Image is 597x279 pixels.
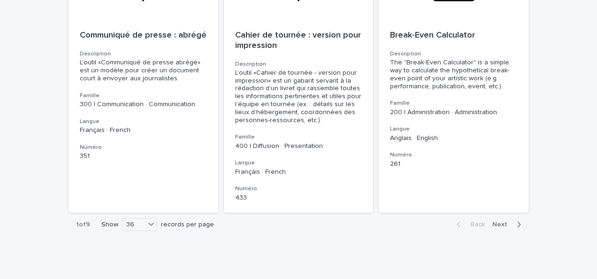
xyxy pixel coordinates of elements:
[390,134,517,142] p: Anglais · English
[235,185,362,193] h3: Numéro
[80,126,207,134] p: Français · French
[80,152,207,160] p: 351
[235,69,362,124] div: L’outil «Cahier de tournée - version pour impression» est un gabarit servant à la rédaction d’un ...
[80,50,207,58] h3: Description
[390,160,517,168] p: 261
[69,213,98,236] p: 1 of 9
[390,151,517,159] h3: Numéro
[235,142,362,150] p: 400 | Diffusion · Presentation
[390,108,517,116] p: 200 | Administration · Administration
[235,159,362,167] h3: Langue
[122,220,145,230] div: 36
[390,59,517,90] div: The "Break-Even Calculator" is a simple way to calculate the hypothetical break-even point of you...
[235,133,362,141] h3: Famille
[465,221,485,228] span: Back
[235,194,362,202] p: 433
[80,92,207,100] h3: Famille
[489,220,528,229] button: Next
[390,125,517,133] h3: Langue
[80,101,207,108] p: 300 | Communication · Communication
[390,100,517,107] h3: Famille
[80,118,207,125] h3: Langue
[492,221,513,228] span: Next
[80,59,207,82] div: L’outil «Communiqué de presse abrégé» est un modèle pour créer un document court à envoyer aux jo...
[235,168,362,176] p: Français · French
[235,61,362,68] h3: Description
[390,31,517,41] p: Break-Even Calculator
[101,221,118,229] p: Show
[161,221,214,229] p: records per page
[80,144,207,151] h3: Numéro
[80,31,207,41] p: Communiqué de presse : abrégé
[449,220,489,229] button: Back
[390,50,517,58] h3: Description
[235,31,362,51] p: Cahier de tournée : version pour impression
